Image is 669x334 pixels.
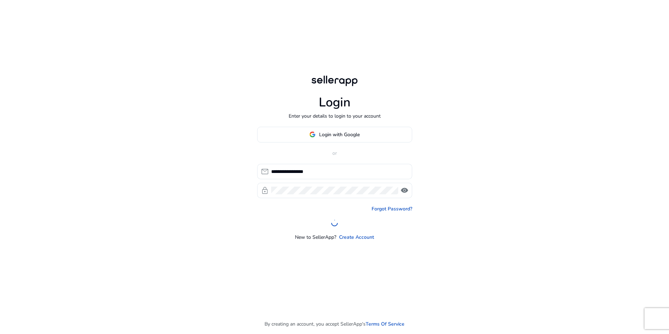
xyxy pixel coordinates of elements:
a: Forgot Password? [372,205,412,213]
h1: Login [319,95,351,110]
a: Create Account [339,234,374,241]
span: visibility [400,186,409,195]
button: Login with Google [257,127,412,142]
span: mail [261,167,269,176]
p: New to SellerApp? [295,234,336,241]
span: Login with Google [319,131,360,138]
a: Terms Of Service [366,320,404,328]
p: or [257,149,412,157]
img: google-logo.svg [309,131,316,138]
span: lock [261,186,269,195]
p: Enter your details to login to your account [289,112,381,120]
